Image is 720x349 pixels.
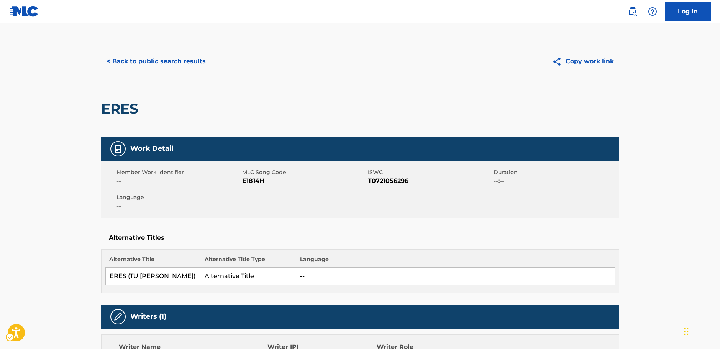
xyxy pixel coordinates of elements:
[296,268,615,285] td: --
[113,312,123,321] img: Writers
[552,57,566,66] img: Copy work link
[130,312,166,321] h5: Writers (1)
[494,168,617,176] span: Duration
[684,320,689,343] div: Drag
[682,312,720,349] div: Chat Widget
[109,234,612,242] h5: Alternative Titles
[116,176,240,186] span: --
[116,168,240,176] span: Member Work Identifier
[665,2,711,21] a: Log In
[105,268,201,285] td: ERES (TU [PERSON_NAME])
[201,268,296,285] td: Alternative Title
[116,193,240,201] span: Language
[105,255,201,268] th: Alternative Title
[547,52,619,71] button: Copy work link
[682,312,720,349] iframe: Hubspot Iframe
[101,52,211,71] button: < Back to public search results
[296,255,615,268] th: Language
[494,176,617,186] span: --:--
[648,7,657,16] img: help
[113,144,123,153] img: Work Detail
[628,7,637,16] img: search
[242,168,366,176] span: MLC Song Code
[368,176,492,186] span: T0721056296
[9,6,39,17] img: MLC Logo
[242,176,366,186] span: E1814H
[368,168,492,176] span: ISWC
[130,144,173,153] h5: Work Detail
[101,100,142,117] h2: ERES
[201,255,296,268] th: Alternative Title Type
[116,201,240,211] span: --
